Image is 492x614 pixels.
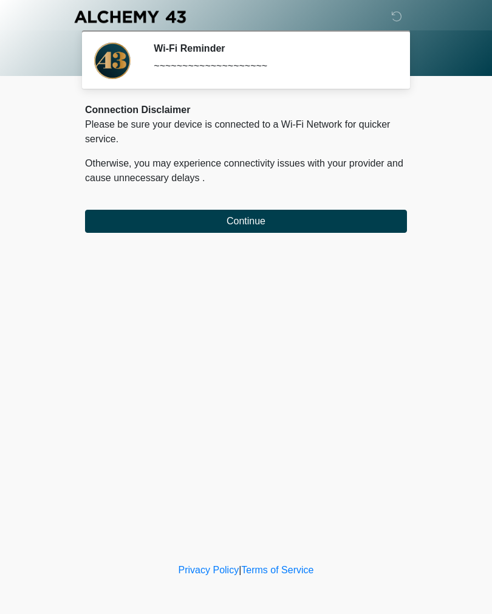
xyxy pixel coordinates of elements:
div: ~~~~~~~~~~~~~~~~~~~~ [154,59,389,74]
img: Alchemy 43 Logo [73,9,187,24]
button: Continue [85,210,407,233]
p: Please be sure your device is connected to a Wi-Fi Network for quicker service. [85,117,407,147]
div: Connection Disclaimer [85,103,407,117]
p: Otherwise, you may experience connectivity issues with your provider and cause unnecessary delays . [85,156,407,185]
a: Privacy Policy [179,565,239,575]
a: Terms of Service [241,565,313,575]
h2: Wi-Fi Reminder [154,43,389,54]
a: | [239,565,241,575]
img: Agent Avatar [94,43,131,79]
